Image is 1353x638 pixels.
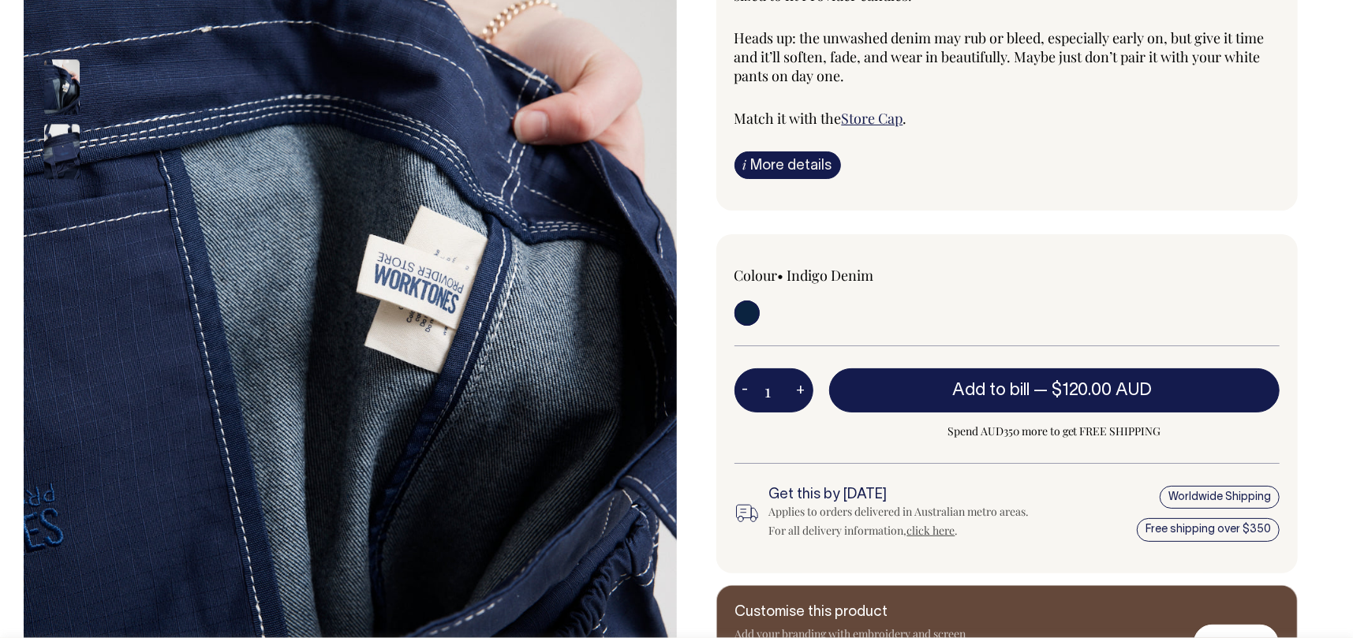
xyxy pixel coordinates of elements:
span: — [1033,382,1157,398]
div: Colour [734,266,953,285]
span: i [743,156,747,173]
h6: Customise this product [735,605,988,621]
a: click here [907,523,955,538]
button: - [734,375,757,406]
div: Applies to orders delivered in Australian metro areas. For all delivery information, . [769,502,1032,540]
img: indigo-denim [44,59,80,114]
span: Spend AUD350 more to get FREE SHIPPING [829,422,1280,441]
label: Indigo Denim [787,266,874,285]
span: Heads up: the unwashed denim may rub or bleed, especially early on, but give it time and it’ll so... [734,28,1265,85]
h6: Get this by [DATE] [769,487,1032,503]
a: iMore details [734,151,841,179]
button: Add to bill —$120.00 AUD [829,368,1280,412]
span: Match it with the . [734,109,907,128]
a: Store Cap [842,109,903,128]
span: • [778,266,784,285]
span: $120.00 AUD [1052,382,1153,398]
img: indigo-denim [44,124,80,179]
button: + [789,375,813,406]
span: Add to bill [952,382,1030,398]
